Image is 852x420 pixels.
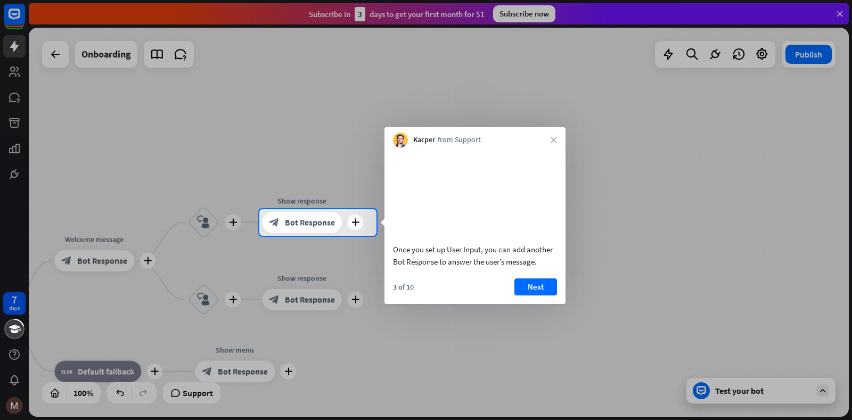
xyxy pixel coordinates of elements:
[285,217,335,228] span: Bot Response
[393,243,557,268] div: Once you set up User Input, you can add another Bot Response to answer the user’s message.
[269,217,280,228] i: block_bot_response
[351,219,359,226] i: plus
[551,137,557,143] i: close
[413,135,435,145] span: Kacper
[514,278,557,295] button: Next
[9,4,40,36] button: Open LiveChat chat widget
[438,135,481,145] span: from Support
[393,282,414,292] div: 3 of 10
